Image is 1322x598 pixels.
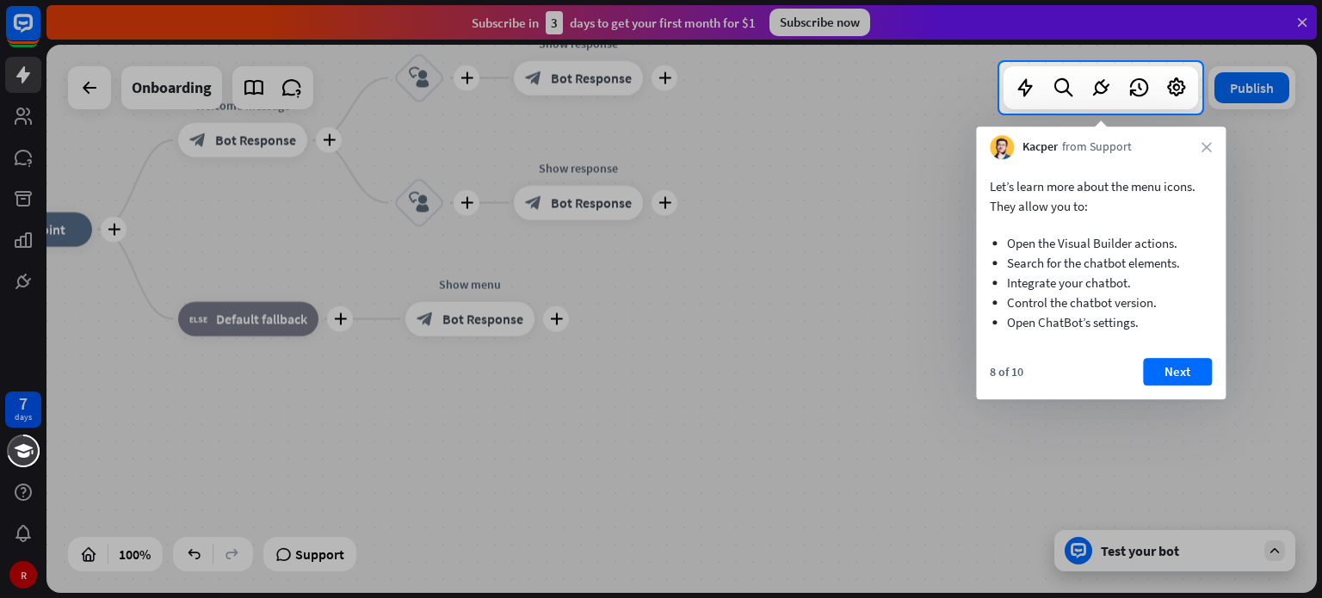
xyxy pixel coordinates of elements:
[1007,293,1195,312] li: Control the chatbot version.
[1143,358,1212,385] button: Next
[990,364,1023,379] div: 8 of 10
[1007,233,1195,253] li: Open the Visual Builder actions.
[1007,312,1195,332] li: Open ChatBot’s settings.
[14,7,65,59] button: Open LiveChat chat widget
[1022,139,1058,156] span: Kacper
[1202,142,1212,152] i: close
[1062,139,1132,156] span: from Support
[1007,253,1195,273] li: Search for the chatbot elements.
[1007,273,1195,293] li: Integrate your chatbot.
[990,176,1212,216] p: Let’s learn more about the menu icons. They allow you to:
